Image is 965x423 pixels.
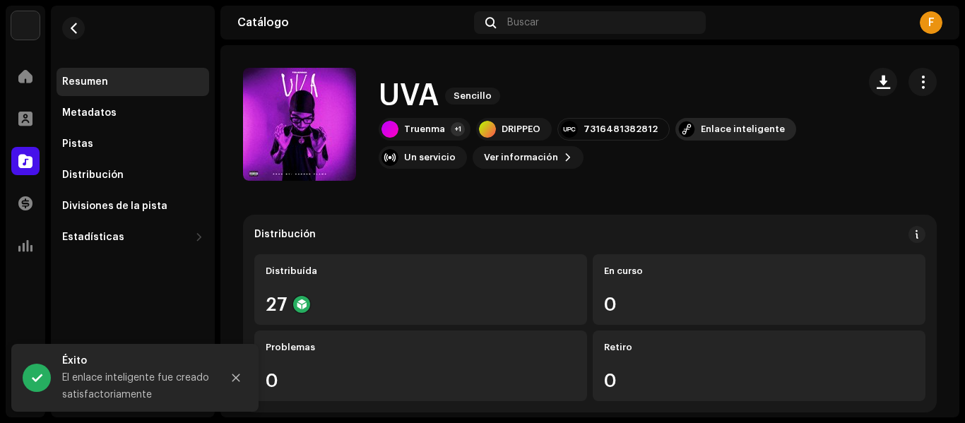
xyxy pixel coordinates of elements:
span: Sencillo [445,88,500,105]
re-m-nav-item: Metadatos [57,99,209,127]
div: F [920,11,942,34]
span: Buscar [507,17,539,28]
div: Enlace inteligente [701,124,785,135]
div: Distribución [254,229,316,240]
button: Close [222,364,250,392]
re-m-nav-item: Pistas [57,130,209,158]
button: Ver información [473,146,584,169]
div: Retiro [604,342,914,353]
div: Resumen [62,76,108,88]
div: Distribuída [266,266,576,277]
div: Estadísticas [62,232,124,243]
div: Distribución [62,169,124,181]
div: 7316481382812 [584,124,658,135]
div: Metadatos [62,107,117,119]
re-m-nav-item: Distribución [57,161,209,189]
img: a6ef08d4-7f4e-4231-8c15-c968ef671a47 [11,11,40,40]
div: Problemas [266,342,576,353]
div: +1 [451,122,465,136]
div: Pistas [62,138,93,150]
re-m-nav-item: Resumen [57,68,209,96]
re-m-nav-item: Divisiones de la pista [57,192,209,220]
div: En curso [604,266,914,277]
div: DRIPPEO [502,124,540,135]
re-m-nav-dropdown: Estadísticas [57,223,209,251]
div: Divisiones de la pista [62,201,167,212]
div: Un servicio [404,152,456,163]
div: El enlace inteligente fue creado satisfactoriamente [62,369,211,403]
h1: UVA [379,80,439,112]
div: Éxito [62,352,211,369]
div: Truenma [404,124,445,135]
span: Ver información [484,143,558,172]
div: Catálogo [237,17,468,28]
